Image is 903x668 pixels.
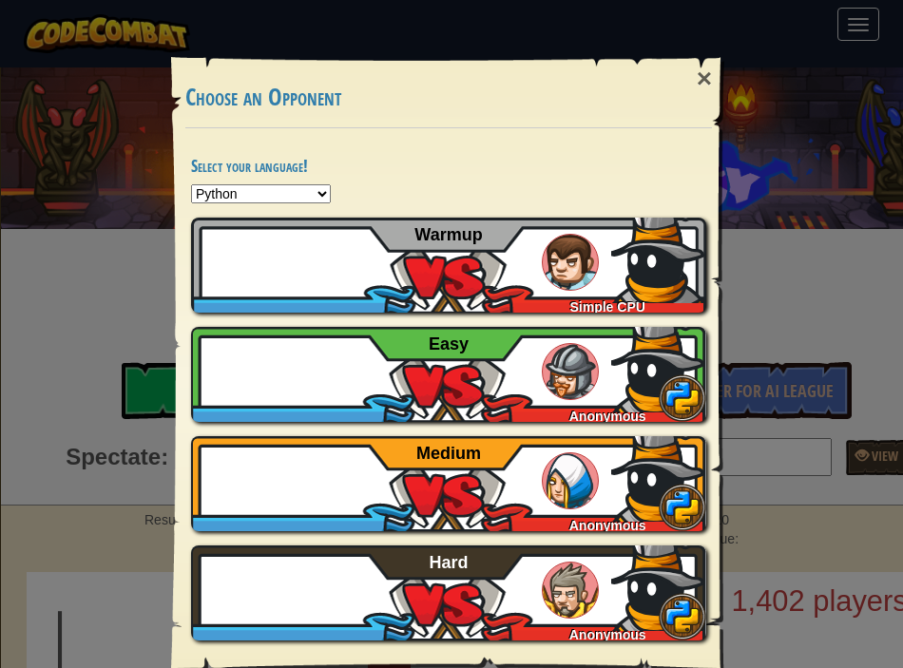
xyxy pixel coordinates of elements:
[611,427,706,522] img: H85p6tm4DXF7AAAAAElFTkSuQmCC
[542,343,599,400] img: humans_ladder_easy.png
[611,208,706,303] img: H85p6tm4DXF7AAAAAElFTkSuQmCC
[191,436,706,531] a: Anonymous
[542,562,599,619] img: humans_ladder_hard.png
[611,317,706,412] img: H85p6tm4DXF7AAAAAElFTkSuQmCC
[569,518,646,533] span: Anonymous
[682,51,726,106] div: ×
[191,327,706,422] a: Anonymous
[416,444,481,463] span: Medium
[569,627,646,642] span: Anonymous
[611,536,706,631] img: H85p6tm4DXF7AAAAAElFTkSuQmCC
[191,157,706,175] h4: Select your language!
[185,85,712,110] h3: Choose an Opponent
[570,299,645,315] span: Simple CPU
[429,334,469,353] span: Easy
[542,234,599,291] img: humans_ladder_tutorial.png
[414,225,482,244] span: Warmup
[430,553,469,572] span: Hard
[191,218,706,313] a: Simple CPU
[191,545,706,640] a: Anonymous
[542,452,599,509] img: humans_ladder_medium.png
[569,409,646,424] span: Anonymous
